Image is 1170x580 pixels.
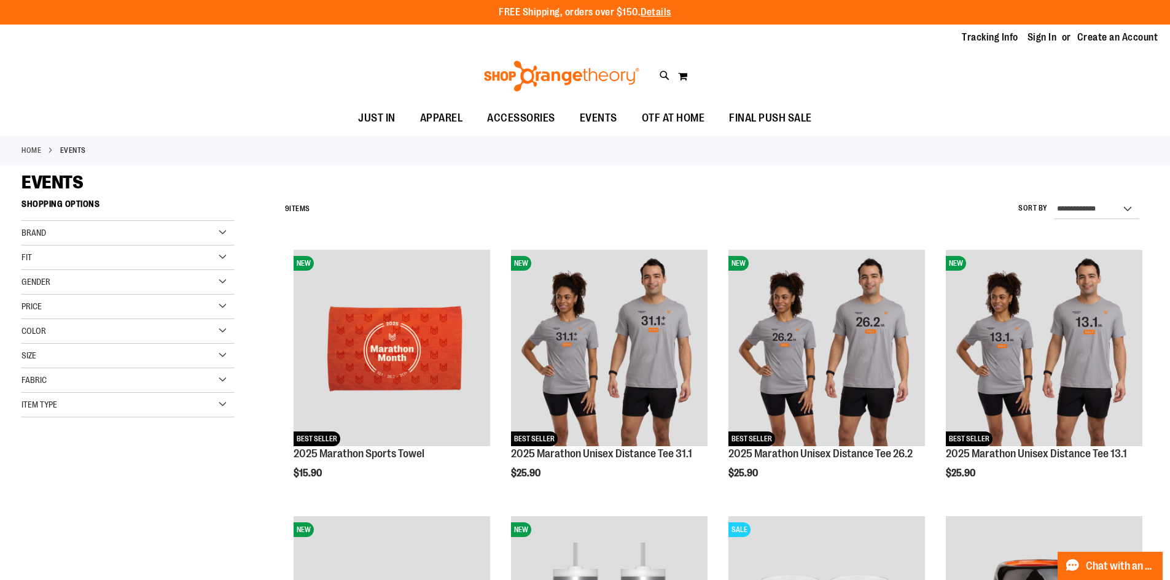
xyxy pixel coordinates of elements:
span: BEST SELLER [511,431,558,446]
span: JUST IN [358,104,396,132]
a: 2025 Marathon Unisex Distance Tee 13.1NEWBEST SELLER [946,250,1142,448]
button: Chat with an Expert [1058,552,1163,580]
span: 9 [285,204,290,213]
span: Brand [21,228,46,238]
span: NEW [294,522,314,537]
span: SALE [728,522,751,537]
span: $25.90 [511,468,542,479]
a: Tracking Info [962,31,1018,44]
h2: Items [285,199,310,218]
span: Gender [21,277,50,287]
a: 2025 Marathon Unisex Distance Tee 26.2NEWBEST SELLER [728,250,925,448]
p: FREE Shipping, orders over $150. [499,6,671,20]
a: Create an Account [1077,31,1158,44]
span: $25.90 [946,468,977,479]
strong: Shopping Options [21,193,234,221]
span: $15.90 [294,468,324,479]
a: 2025 Marathon Unisex Distance Tee 31.1NEWBEST SELLER [511,250,708,448]
img: 2025 Marathon Unisex Distance Tee 31.1 [511,250,708,446]
a: Home [21,145,41,156]
span: Fabric [21,375,47,385]
span: NEW [728,256,749,271]
span: ACCESSORIES [487,104,555,132]
span: Color [21,326,46,336]
div: product [940,244,1149,510]
span: Size [21,350,36,360]
span: BEST SELLER [946,431,993,446]
img: 2025 Marathon Unisex Distance Tee 13.1 [946,250,1142,446]
span: Item Type [21,400,57,409]
img: 2025 Marathon Sports Towel [294,250,490,446]
span: $25.90 [728,468,760,479]
span: BEST SELLER [728,431,775,446]
span: APPAREL [420,104,463,132]
span: Chat with an Expert [1086,560,1155,572]
img: Shop Orangetheory [482,61,641,91]
a: 2025 Marathon Unisex Distance Tee 13.1 [946,447,1127,460]
span: Price [21,301,42,311]
span: FINAL PUSH SALE [729,104,812,132]
span: EVENTS [21,172,83,193]
span: OTF AT HOME [642,104,705,132]
a: 2025 Marathon Sports TowelNEWBEST SELLER [294,250,490,448]
label: Sort By [1018,203,1048,214]
span: NEW [511,522,531,537]
span: NEW [946,256,966,271]
span: NEW [511,256,531,271]
img: 2025 Marathon Unisex Distance Tee 26.2 [728,250,925,446]
a: 2025 Marathon Unisex Distance Tee 26.2 [728,447,913,460]
span: BEST SELLER [294,431,340,446]
strong: EVENTS [60,145,86,156]
span: EVENTS [580,104,617,132]
div: product [287,244,496,510]
span: NEW [294,256,314,271]
a: Sign In [1028,31,1057,44]
a: 2025 Marathon Unisex Distance Tee 31.1 [511,447,692,460]
a: 2025 Marathon Sports Towel [294,447,424,460]
div: product [505,244,714,510]
a: Details [641,7,671,18]
span: Fit [21,252,32,262]
div: product [722,244,931,510]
